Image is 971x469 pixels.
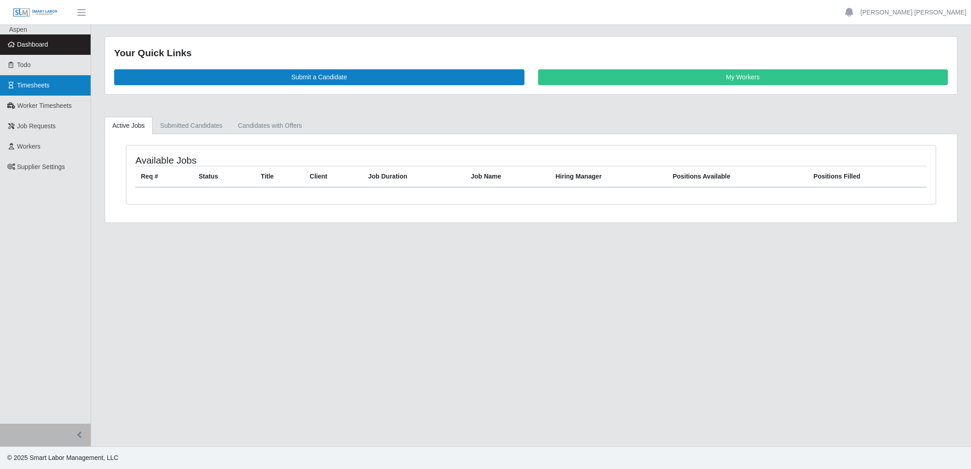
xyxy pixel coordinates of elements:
th: Status [193,166,255,187]
th: Client [304,166,363,187]
a: Submitted Candidates [153,117,231,135]
span: Worker Timesheets [17,102,72,109]
a: My Workers [538,69,948,85]
a: Candidates with Offers [230,117,309,135]
span: Job Requests [17,122,56,130]
div: Your Quick Links [114,46,948,60]
a: [PERSON_NAME] [PERSON_NAME] [860,8,966,17]
span: Dashboard [17,41,48,48]
th: Positions Available [667,166,808,187]
h4: Available Jobs [135,155,457,166]
span: Aspen [9,26,27,33]
th: Title [255,166,304,187]
th: Positions Filled [808,166,927,187]
a: Submit a Candidate [114,69,524,85]
img: SLM Logo [13,8,58,18]
th: Hiring Manager [550,166,667,187]
th: Job Duration [363,166,466,187]
span: © 2025 Smart Labor Management, LLC [7,454,118,461]
span: Workers [17,143,41,150]
span: Timesheets [17,82,50,89]
th: Req # [135,166,193,187]
span: Todo [17,61,31,68]
a: Active Jobs [105,117,153,135]
span: Supplier Settings [17,163,65,170]
th: Job Name [466,166,550,187]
